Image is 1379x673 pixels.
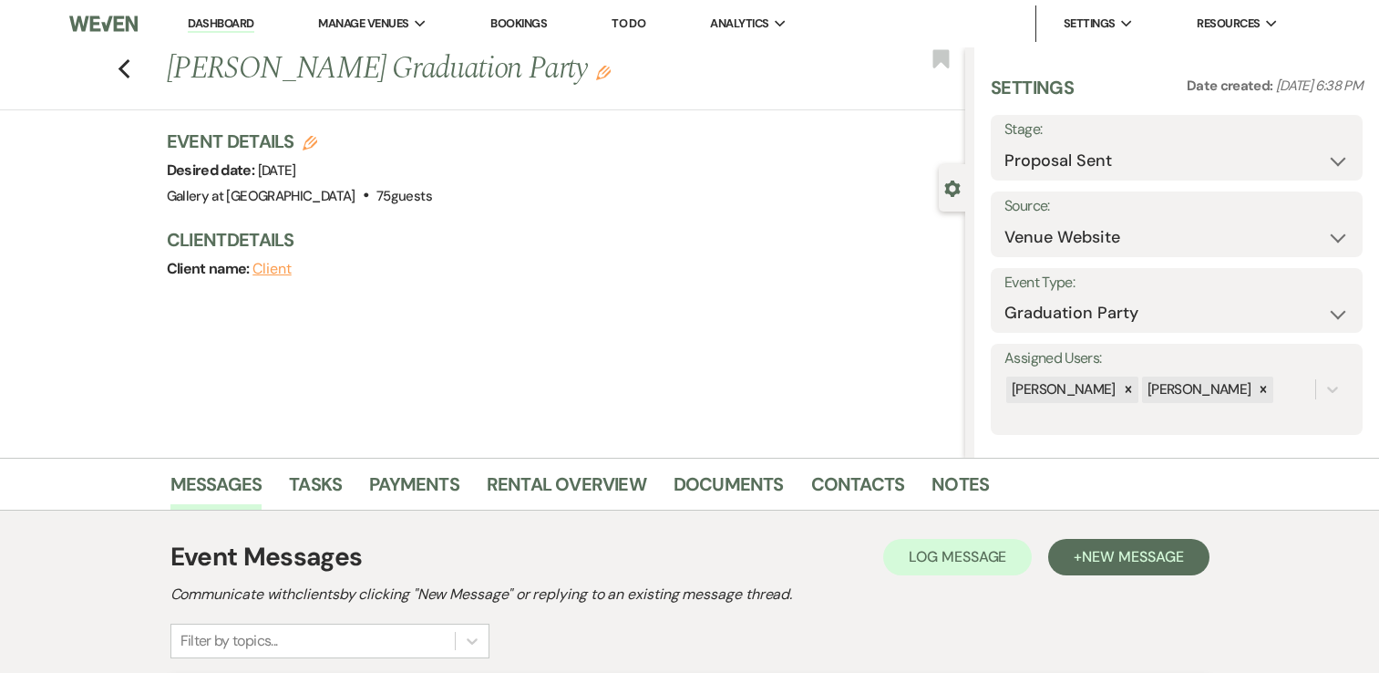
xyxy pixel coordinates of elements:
span: New Message [1082,547,1183,566]
button: Close lead details [944,179,961,196]
label: Source: [1004,193,1349,220]
label: Event Type: [1004,270,1349,296]
a: Rental Overview [487,470,646,510]
span: Gallery at [GEOGRAPHIC_DATA] [167,187,355,205]
a: Notes [931,470,989,510]
a: Tasks [289,470,342,510]
label: Stage: [1004,117,1349,143]
span: Resources [1197,15,1260,33]
a: Messages [170,470,262,510]
span: Client name: [167,259,253,278]
a: Bookings [490,16,547,31]
span: Log Message [909,547,1006,566]
h3: Client Details [167,227,948,253]
a: Dashboard [188,16,253,33]
a: Payments [369,470,459,510]
span: Manage Venues [318,15,408,33]
span: [DATE] 6:38 PM [1276,77,1363,95]
span: Date created: [1187,77,1276,95]
div: Filter by topics... [180,630,278,652]
h1: Event Messages [170,538,363,576]
button: Client [252,262,292,276]
a: Contacts [811,470,905,510]
button: Log Message [883,539,1032,575]
button: Edit [596,64,611,80]
h3: Event Details [167,129,432,154]
div: [PERSON_NAME] [1006,377,1118,403]
label: Assigned Users: [1004,346,1349,372]
h1: [PERSON_NAME] Graduation Party [167,47,798,91]
h2: Communicate with clients by clicking "New Message" or replying to an existing message thread. [170,584,1209,606]
a: Documents [674,470,784,510]
span: 75 guests [376,187,432,205]
a: To Do [612,16,645,31]
span: Settings [1064,15,1116,33]
span: Desired date: [167,160,258,180]
div: [PERSON_NAME] [1142,377,1254,403]
h3: Settings [991,75,1074,115]
span: [DATE] [258,161,296,180]
button: +New Message [1048,539,1209,575]
span: Analytics [710,15,768,33]
img: Weven Logo [69,5,138,43]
